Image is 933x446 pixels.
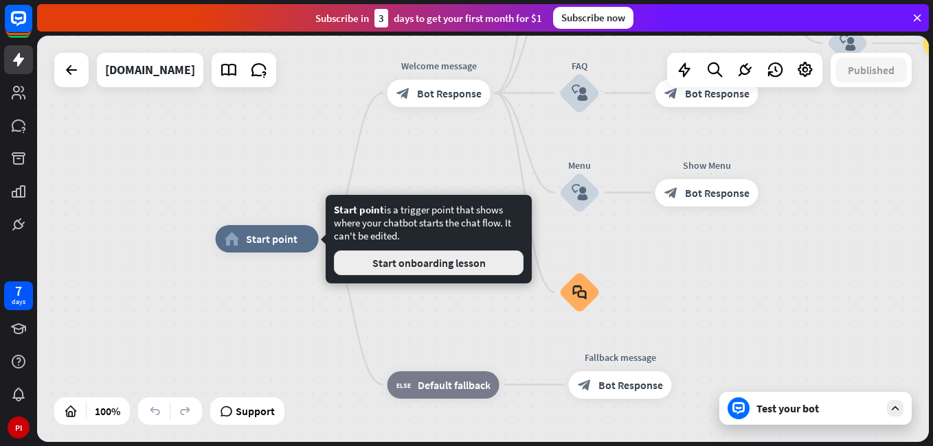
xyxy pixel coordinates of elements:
[756,401,880,415] div: Test your bot
[417,86,482,100] span: Bot Response
[246,232,297,246] span: Start point
[572,285,587,300] i: block_faq
[315,9,542,27] div: Subscribe in days to get your first month for $1
[572,85,588,102] i: block_user_input
[572,185,588,201] i: block_user_input
[418,378,491,392] span: Default fallback
[559,351,682,364] div: Fallback message
[835,58,907,82] button: Published
[685,86,750,100] span: Bot Response
[685,186,750,200] span: Bot Response
[91,400,124,422] div: 100%
[334,203,384,216] span: Start point
[334,203,524,275] div: is a trigger point that shows where your chatbot starts the chat flow. It can't be edited.
[11,5,52,47] button: Open LiveChat chat widget
[645,159,769,172] div: Show Menu
[664,86,678,100] i: block_bot_response
[396,378,411,392] i: block_fallback
[225,232,239,246] i: home_2
[553,7,633,29] div: Subscribe now
[396,86,410,100] i: block_bot_response
[4,281,33,310] a: 7 days
[578,378,592,392] i: block_bot_response
[840,35,856,51] i: block_user_input
[539,59,621,73] div: FAQ
[539,159,621,172] div: Menu
[8,416,30,438] div: PI
[12,297,25,307] div: days
[664,186,678,200] i: block_bot_response
[334,250,524,275] button: Start onboarding lesson
[105,53,195,87] div: podobiislam.wixstudio.com
[377,59,501,73] div: Welcome message
[598,378,663,392] span: Bot Response
[15,285,22,297] div: 7
[236,400,275,422] span: Support
[374,9,388,27] div: 3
